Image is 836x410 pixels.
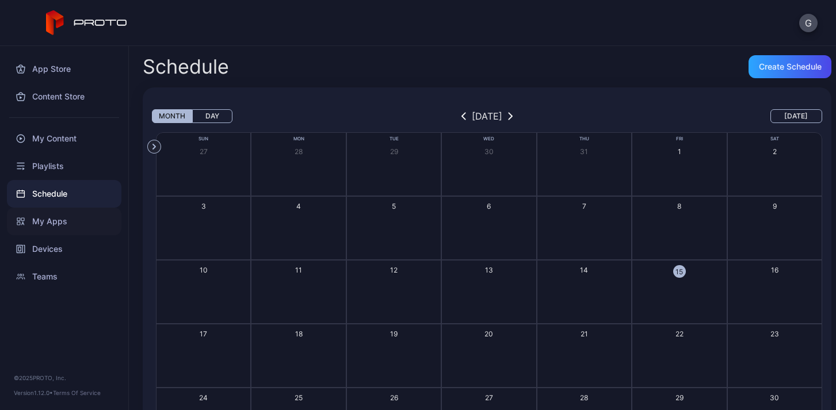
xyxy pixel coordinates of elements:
div: 11 [295,265,302,275]
div: 23 [770,329,779,339]
a: Schedule [7,180,121,208]
a: Teams [7,263,121,290]
div: 13 [485,265,493,275]
button: 19 [346,324,441,388]
div: [DATE] [472,109,502,123]
a: Playlists [7,152,121,180]
button: Day [192,109,232,123]
button: 18 [251,324,346,388]
button: 9 [727,196,822,260]
button: Create Schedule [749,55,831,78]
div: Thu [537,135,632,143]
button: 15 [632,260,727,324]
div: 9 [773,201,777,211]
div: 3 [201,201,206,211]
a: My Content [7,125,121,152]
h2: Schedule [143,56,229,77]
a: Content Store [7,83,121,110]
div: 12 [390,265,398,275]
div: 4 [296,201,301,211]
div: 19 [390,329,398,339]
button: 10 [156,260,251,324]
button: 3 [156,196,251,260]
div: 20 [484,329,493,339]
button: 30 [441,132,536,196]
button: 22 [632,324,727,388]
div: 27 [485,393,493,403]
div: 15 [673,265,686,278]
a: Devices [7,235,121,263]
button: 4 [251,196,346,260]
div: 29 [675,393,684,403]
div: 2 [773,147,777,156]
button: 12 [346,260,441,324]
button: 1 [632,132,727,196]
div: 14 [580,265,588,275]
div: 28 [295,147,303,156]
div: 24 [199,393,208,403]
div: 28 [580,393,588,403]
a: Terms Of Service [53,389,101,396]
button: 8 [632,196,727,260]
div: Mon [251,135,346,143]
div: 27 [200,147,208,156]
button: 17 [156,324,251,388]
button: 27 [156,132,251,196]
div: 6 [487,201,491,211]
div: 26 [390,393,398,403]
span: Version 1.12.0 • [14,389,53,396]
button: G [799,14,818,32]
button: 11 [251,260,346,324]
button: 31 [537,132,632,196]
div: Sat [727,135,822,143]
div: 18 [295,329,303,339]
div: Tue [346,135,441,143]
button: 14 [537,260,632,324]
button: 23 [727,324,822,388]
div: 7 [582,201,586,211]
div: 8 [677,201,681,211]
button: 6 [441,196,536,260]
a: App Store [7,55,121,83]
button: 29 [346,132,441,196]
div: 31 [580,147,588,156]
button: 20 [441,324,536,388]
div: 30 [770,393,779,403]
button: 2 [727,132,822,196]
div: 21 [581,329,588,339]
button: 7 [537,196,632,260]
div: Wed [441,135,536,143]
div: 25 [295,393,303,403]
div: 16 [771,265,778,275]
div: 17 [200,329,207,339]
button: Month [152,109,192,123]
div: 29 [390,147,398,156]
button: 16 [727,260,822,324]
div: Create Schedule [759,62,822,71]
button: [DATE] [770,109,822,123]
div: Sun [156,135,251,143]
button: 28 [251,132,346,196]
button: 5 [346,196,441,260]
a: My Apps [7,208,121,235]
div: 30 [484,147,494,156]
button: 13 [441,260,536,324]
div: 22 [675,329,684,339]
div: © 2025 PROTO, Inc. [14,373,114,382]
button: 21 [537,324,632,388]
div: 5 [392,201,396,211]
div: Fri [632,135,727,143]
div: 1 [678,147,681,156]
div: 10 [200,265,208,275]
